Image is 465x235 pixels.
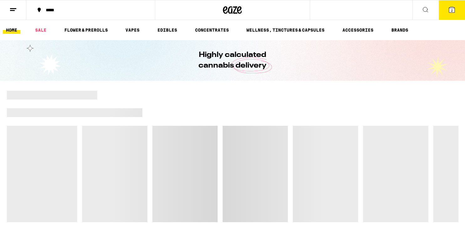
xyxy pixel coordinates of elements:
a: SALE [32,26,50,34]
a: HOME [3,26,20,34]
span: 2 [451,8,453,12]
a: FLOWER & PREROLLS [61,26,111,34]
a: VAPES [122,26,143,34]
h1: Highly calculated cannabis delivery [181,50,284,71]
a: ACCESSORIES [339,26,377,34]
a: WELLNESS, TINCTURES & CAPSULES [243,26,328,34]
a: EDIBLES [154,26,180,34]
a: CONCENTRATES [192,26,232,34]
button: 2 [439,0,465,20]
button: BRANDS [388,26,411,34]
